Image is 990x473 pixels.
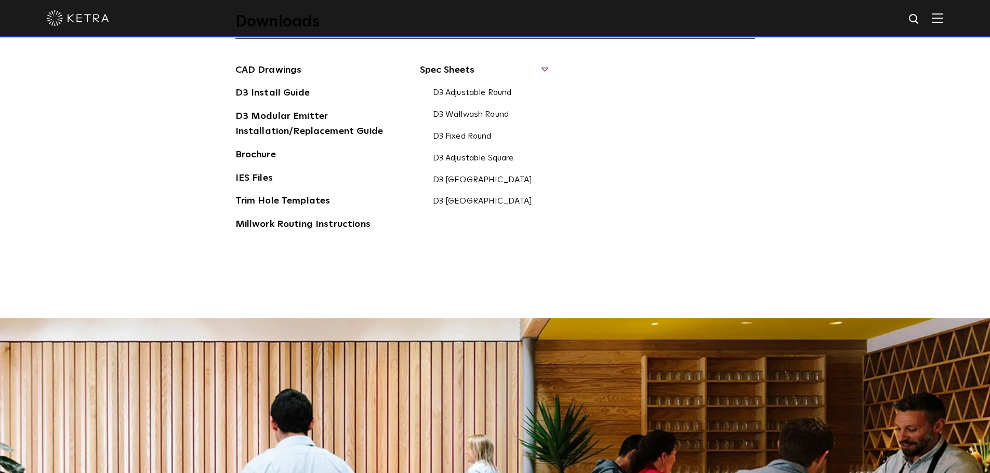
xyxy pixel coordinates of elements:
a: D3 Install Guide [235,86,310,102]
a: D3 Wallwash Round [433,110,509,121]
a: D3 Fixed Round [433,131,492,143]
a: CAD Drawings [235,63,302,79]
a: Millwork Routing Instructions [235,217,371,234]
a: Trim Hole Templates [235,194,331,210]
a: D3 Adjustable Round [433,88,512,99]
a: D3 Modular Emitter Installation/Replacement Guide [235,109,391,141]
img: Hamburger%20Nav.svg [932,13,943,23]
a: IES Files [235,171,273,187]
a: Brochure [235,147,276,164]
a: D3 Adjustable Square [433,153,514,165]
span: Spec Sheets [420,63,547,86]
img: ketra-logo-2019-white [47,10,109,26]
img: search icon [908,13,921,26]
a: D3 [GEOGRAPHIC_DATA] [433,196,533,208]
a: D3 [GEOGRAPHIC_DATA] [433,175,533,186]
